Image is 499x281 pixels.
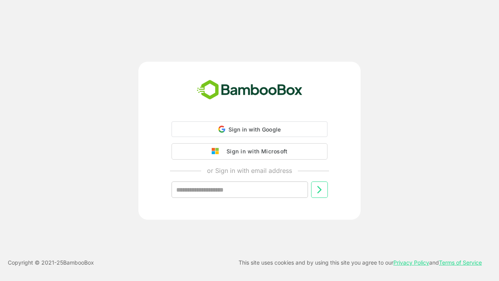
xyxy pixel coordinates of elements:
p: or Sign in with email address [207,166,292,175]
button: Sign in with Microsoft [172,143,327,160]
div: Sign in with Google [172,121,327,137]
span: Sign in with Google [228,126,281,133]
p: Copyright © 2021- 25 BambooBox [8,258,94,267]
div: Sign in with Microsoft [223,146,287,157]
img: bamboobox [193,77,307,103]
a: Privacy Policy [393,259,429,266]
img: google [212,148,223,155]
p: This site uses cookies and by using this site you agree to our and [239,258,482,267]
a: Terms of Service [439,259,482,266]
